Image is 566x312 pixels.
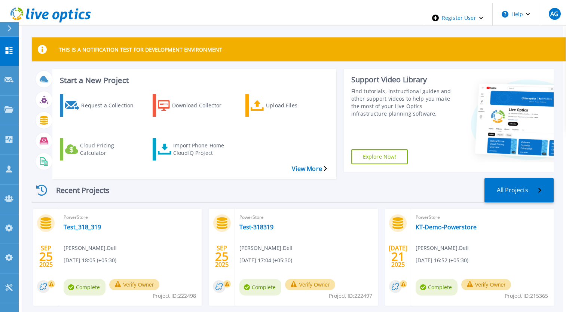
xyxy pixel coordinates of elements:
[60,76,327,85] h3: Start a New Project
[153,94,243,117] a: Download Collector
[32,181,122,199] div: Recent Projects
[416,244,469,252] span: [PERSON_NAME] , Dell
[80,140,140,159] div: Cloud Pricing Calculator
[81,96,141,115] div: Request a Collection
[416,213,549,221] span: PowerStore
[239,256,292,264] span: [DATE] 17:04 (+05:30)
[351,88,456,117] div: Find tutorials, instructional guides and other support videos to help you make the most of your L...
[60,138,150,160] a: Cloud Pricing Calculator
[60,94,150,117] a: Request a Collection
[64,213,197,221] span: PowerStore
[172,96,232,115] div: Download Collector
[64,279,105,296] span: Complete
[239,244,293,252] span: [PERSON_NAME] , Dell
[391,253,405,260] span: 21
[173,140,233,159] div: Import Phone Home CloudIQ Project
[461,279,511,290] button: Verify Owner
[239,213,373,221] span: PowerStore
[239,223,273,231] a: Test-318319
[215,243,229,270] div: SEP 2025
[64,244,117,252] span: [PERSON_NAME] , Dell
[64,223,101,231] a: Test_318_319
[484,178,554,202] a: All Projects
[39,253,53,260] span: 25
[215,253,229,260] span: 25
[550,11,559,17] span: AG
[391,243,405,270] div: [DATE] 2025
[351,75,456,85] div: Support Video Library
[109,279,159,290] button: Verify Owner
[292,165,327,172] a: View More
[239,279,281,296] span: Complete
[39,243,53,270] div: SEP 2025
[423,3,492,33] div: Register User
[266,96,326,115] div: Upload Files
[329,292,372,300] span: Project ID: 222497
[505,292,548,300] span: Project ID: 215365
[59,46,222,53] p: THIS IS A NOTIFICATION TEST FOR DEVELOPMENT ENVIRONMENT
[416,279,458,296] span: Complete
[153,292,196,300] span: Project ID: 222498
[245,94,336,117] a: Upload Files
[64,256,116,264] span: [DATE] 18:05 (+05:30)
[416,256,468,264] span: [DATE] 16:52 (+05:30)
[493,3,539,25] button: Help
[285,279,335,290] button: Verify Owner
[416,223,477,231] a: KT-Demo-Powerstore
[351,149,408,164] a: Explore Now!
